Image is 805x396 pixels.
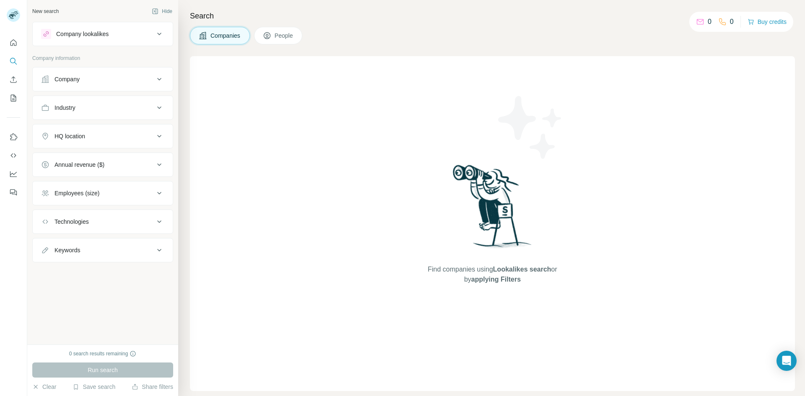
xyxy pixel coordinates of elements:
button: Keywords [33,240,173,260]
div: Keywords [55,246,80,254]
div: New search [32,8,59,15]
img: Surfe Illustration - Woman searching with binoculars [449,163,536,256]
button: Dashboard [7,166,20,181]
button: Use Surfe API [7,148,20,163]
span: People [275,31,294,40]
div: 0 search results remaining [69,350,137,357]
div: Company [55,75,80,83]
button: Buy credits [748,16,787,28]
div: Annual revenue ($) [55,160,104,169]
button: My lists [7,91,20,106]
p: Company information [32,54,173,62]
button: Employees (size) [33,183,173,203]
button: Industry [33,98,173,118]
span: Companies [210,31,241,40]
h4: Search [190,10,795,22]
button: Clear [32,383,56,391]
div: Company lookalikes [56,30,109,38]
button: Feedback [7,185,20,200]
p: 0 [730,17,734,27]
span: Lookalikes search [493,266,551,273]
button: Company lookalikes [33,24,173,44]
button: Save search [73,383,115,391]
div: HQ location [55,132,85,140]
div: Employees (size) [55,189,99,197]
span: Find companies using or by [425,264,559,285]
button: Enrich CSV [7,72,20,87]
button: Share filters [132,383,173,391]
button: Quick start [7,35,20,50]
button: Hide [146,5,178,18]
button: Company [33,69,173,89]
div: Open Intercom Messenger [776,351,797,371]
button: HQ location [33,126,173,146]
div: Industry [55,104,75,112]
button: Annual revenue ($) [33,155,173,175]
button: Use Surfe on LinkedIn [7,129,20,145]
span: applying Filters [471,276,521,283]
p: 0 [708,17,712,27]
div: Technologies [55,217,89,226]
button: Search [7,54,20,69]
img: Surfe Illustration - Stars [493,90,568,165]
button: Technologies [33,212,173,232]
